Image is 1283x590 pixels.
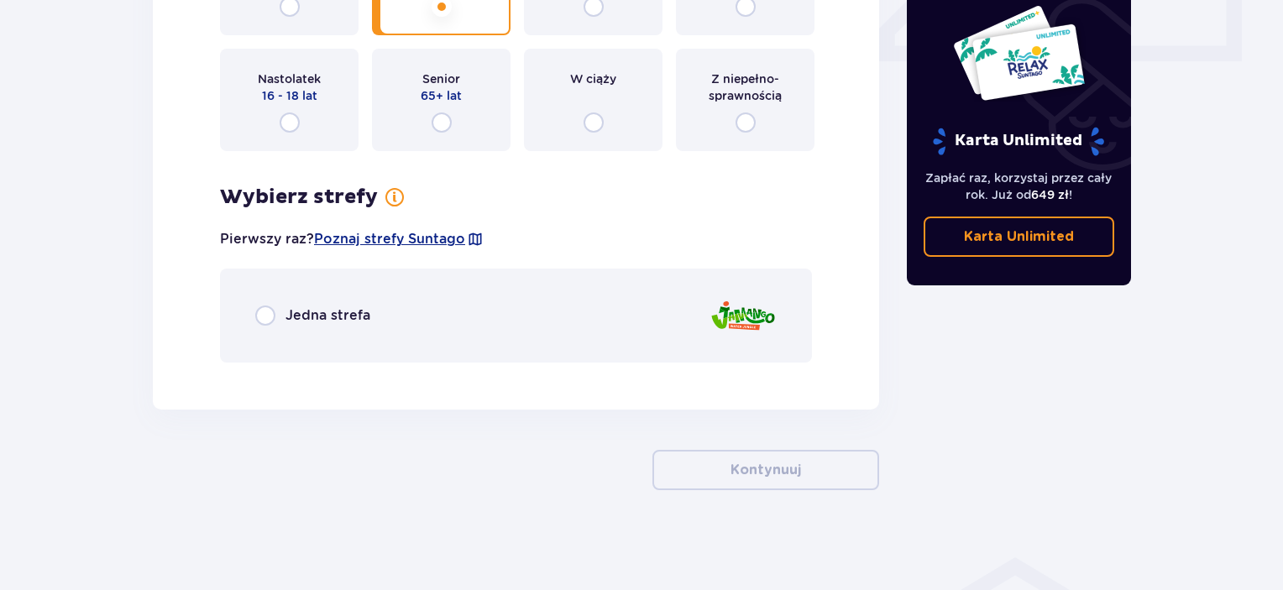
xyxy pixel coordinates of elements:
span: Nastolatek [258,70,321,87]
span: 65+ lat [421,87,462,104]
h3: Wybierz strefy [220,185,378,210]
span: 16 - 18 lat [262,87,317,104]
span: 649 zł [1031,188,1069,201]
a: Poznaj strefy Suntago [314,230,465,248]
img: Dwie karty całoroczne do Suntago z napisem 'UNLIMITED RELAX', na białym tle z tropikalnymi liśćmi... [952,4,1086,102]
img: Jamango [710,292,777,340]
p: Karta Unlimited [964,227,1074,246]
span: W ciąży [570,70,616,87]
span: Z niepełno­sprawnością [691,70,799,104]
a: Karta Unlimited [924,217,1115,257]
p: Kontynuuj [731,461,801,479]
p: Karta Unlimited [931,127,1106,156]
span: Senior [422,70,460,87]
button: Kontynuuj [652,450,879,490]
p: Zapłać raz, korzystaj przez cały rok. Już od ! [924,170,1115,203]
p: Pierwszy raz? [220,230,484,248]
span: Jedna strefa [285,306,370,325]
